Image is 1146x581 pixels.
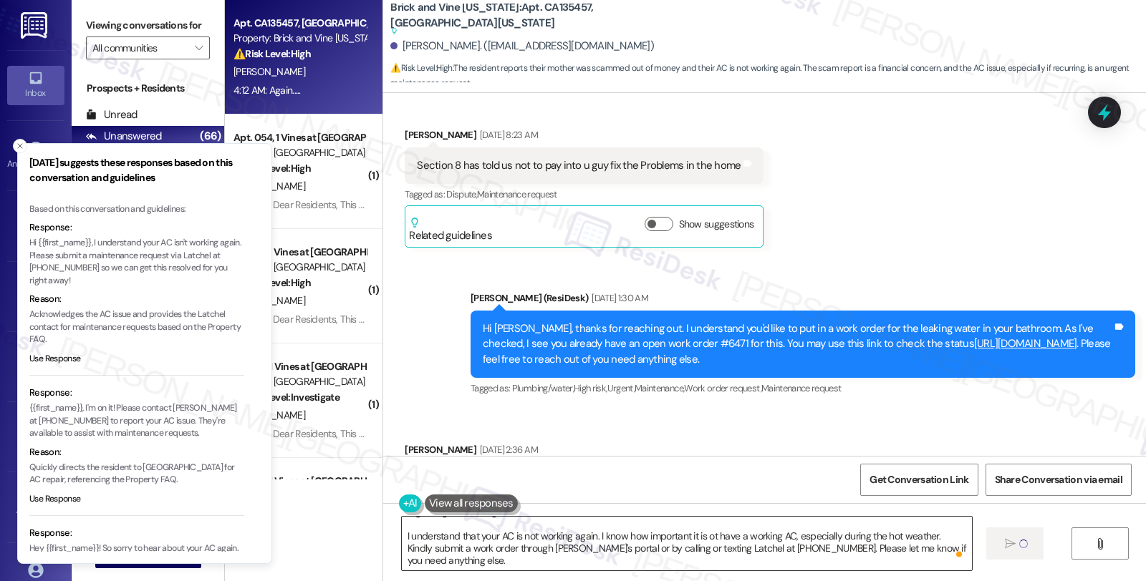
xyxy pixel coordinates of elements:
div: Property: [GEOGRAPHIC_DATA] [233,260,366,275]
div: [PERSON_NAME] [405,442,782,462]
div: Unanswered [86,129,162,144]
span: Get Conversation Link [870,472,968,487]
label: Show suggestions [679,217,754,232]
a: Inbox [7,66,64,104]
img: ResiDesk Logo [21,12,50,39]
div: Apt. 114, 1 Vines at [GEOGRAPHIC_DATA] [233,359,366,374]
button: Get Conversation Link [860,464,978,496]
h3: [DATE] suggests these responses based on this conversation and guidelines [29,155,244,185]
div: [DATE] 2:36 AM [476,442,538,457]
input: All communities [92,36,187,59]
a: Leads [7,418,64,456]
i:  [1094,538,1105,550]
span: Share Conversation via email [995,472,1122,487]
div: Apt. 054, 1 Vines at [GEOGRAPHIC_DATA] [233,130,366,145]
div: Tagged as: [471,378,1135,399]
div: Property: Brick and Vine [US_STATE] [233,31,366,46]
i:  [195,42,203,54]
div: [PERSON_NAME] [405,127,764,147]
span: Plumbing/water , [512,382,574,394]
div: Reason: [29,292,244,306]
span: : The resident reports their mother was scammed out of money and their AC is not working again. T... [390,61,1146,92]
div: [PERSON_NAME] (ResiDesk) [471,290,1135,311]
div: Tagged as: [405,184,764,205]
div: Property: [GEOGRAPHIC_DATA] [233,145,366,160]
strong: ❓ Risk Level: Investigate [233,391,340,404]
strong: ⚠️ Risk Level: High [233,276,311,289]
p: Quickly directs the resident to [GEOGRAPHIC_DATA] for AC repair, referencing the Property FAQ. [29,462,244,487]
button: Use Response [29,353,81,366]
span: Maintenance request [761,382,842,394]
p: Acknowledges the AC issue and provides the Latchel contact for maintenance requests based on the ... [29,308,244,346]
span: Work order request , [684,382,761,394]
strong: ⚠️ Risk Level: High [233,47,311,60]
textarea: To enrich screen reader interactions, please activate Accessibility in Grammarly extension settings [402,517,972,570]
div: Apt. CA135457, [GEOGRAPHIC_DATA][US_STATE] [233,16,366,31]
div: 4:12 AM: Again..... [233,84,301,97]
p: {{first_name}}, I'm on it! Please contact [PERSON_NAME] at [PHONE_NUMBER] to report your AC issue... [29,402,244,440]
div: Response: [29,220,244,235]
p: Hi {{first_name}}, I understand your AC isn't working again. Please submit a maintenance request ... [29,237,244,287]
button: Use Response [29,493,81,506]
a: Site Visit • [7,207,64,245]
span: Dispute , [446,188,477,200]
span: [PERSON_NAME] [233,65,305,78]
div: Section 8 has told us not to pay into u guy fix the Problems in the home [417,158,741,173]
button: Share Conversation via email [986,464,1132,496]
label: Viewing conversations for [86,14,210,36]
div: Response: [29,386,244,400]
a: Buildings [7,347,64,386]
span: Maintenance request [477,188,557,200]
div: (66) [196,125,224,147]
a: [URL][DOMAIN_NAME] [974,336,1077,351]
div: [DATE] 8:23 AM [476,127,538,142]
div: Property: [GEOGRAPHIC_DATA] [233,374,366,389]
strong: ⚠️ Risk Level: High [233,162,311,175]
div: Reason: [29,445,244,459]
div: Related guidelines [409,217,492,243]
div: Apt. 115, 1 Vines at [GEOGRAPHIC_DATA] [233,474,366,489]
div: [DATE] 1:30 AM [588,290,648,306]
div: Response: [29,526,244,540]
button: Close toast [13,139,27,153]
strong: ⚠️ Risk Level: High [390,62,452,74]
i:  [1005,538,1016,550]
span: Urgent , [607,382,635,394]
div: Prospects + Residents [72,81,224,96]
div: [PERSON_NAME]. ([EMAIL_ADDRESS][DOMAIN_NAME]) [390,39,654,54]
div: Unread [86,107,138,122]
span: Maintenance , [635,382,684,394]
div: Hi [PERSON_NAME], thanks for reaching out. I understand you'd like to put in a work order for the... [483,321,1112,367]
span: High risk , [574,382,607,394]
a: Templates • [7,488,64,527]
div: Apt. 113, 1 Vines at [GEOGRAPHIC_DATA] [233,245,366,260]
a: Insights • [7,277,64,316]
div: Based on this conversation and guidelines: [29,203,244,216]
